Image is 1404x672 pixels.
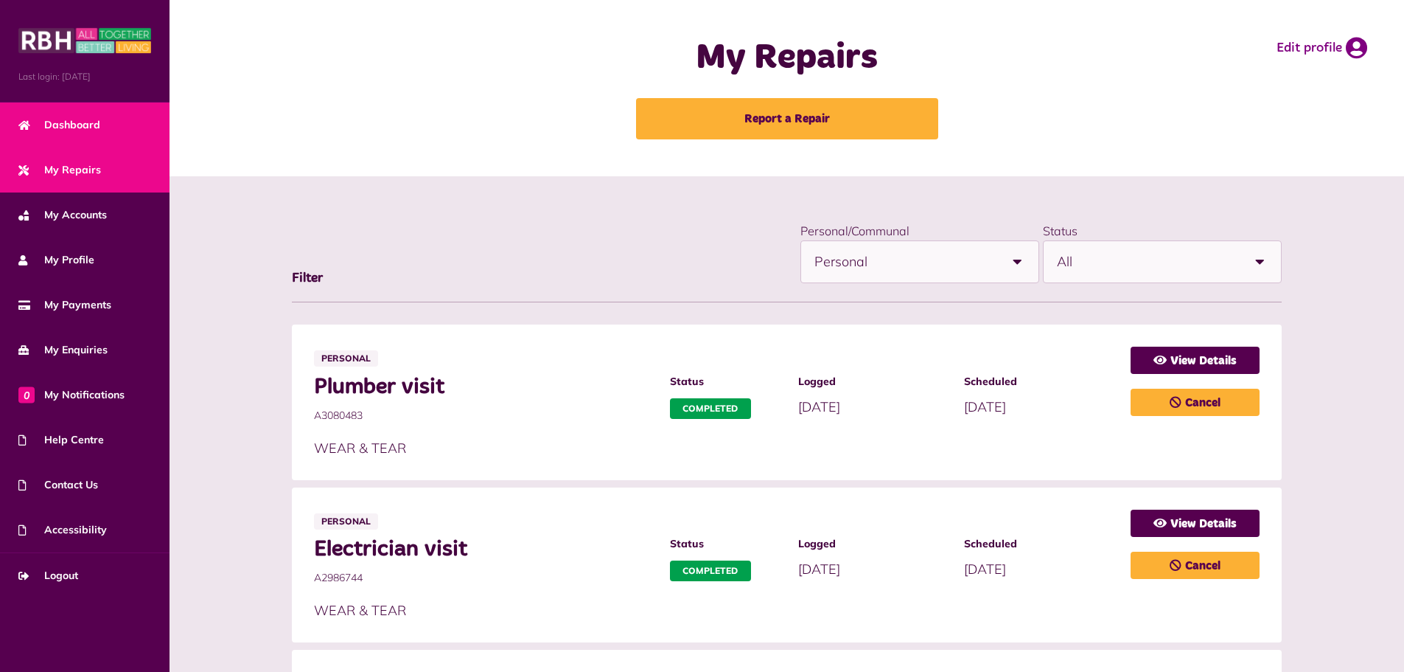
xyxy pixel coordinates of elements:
a: Report a Repair [636,98,938,139]
span: A3080483 [314,408,654,423]
span: Help Centre [18,432,104,448]
p: WEAR & TEAR [314,600,1115,620]
span: Personal [314,513,378,530]
span: [DATE] [798,398,840,415]
h1: My Repairs [493,37,1081,80]
span: Plumber visit [314,374,654,401]
span: [DATE] [964,398,1006,415]
span: Status [670,536,783,552]
span: Logged [798,374,950,389]
span: Scheduled [964,374,1116,389]
span: Completed [670,398,751,419]
span: Logout [18,568,78,583]
label: Status [1043,224,1078,238]
img: MyRBH [18,26,151,55]
a: Cancel [1131,389,1260,416]
a: View Details [1131,347,1260,374]
a: View Details [1131,510,1260,537]
span: Personal [814,241,997,283]
span: My Accounts [18,207,107,223]
span: Filter [292,271,323,285]
span: 0 [18,387,35,403]
p: WEAR & TEAR [314,438,1115,458]
label: Personal/Communal [800,224,909,238]
span: Last login: [DATE] [18,70,151,83]
span: Scheduled [964,536,1116,552]
span: A2986744 [314,570,654,586]
span: Accessibility [18,522,107,538]
span: Dashboard [18,117,100,133]
span: [DATE] [964,561,1006,578]
span: My Enquiries [18,342,108,358]
span: Logged [798,536,950,552]
span: Personal [314,350,378,367]
span: Status [670,374,783,389]
span: My Profile [18,252,94,268]
span: My Notifications [18,387,125,403]
a: Cancel [1131,552,1260,579]
span: Completed [670,561,751,581]
span: Electrician visit [314,536,654,563]
span: My Payments [18,297,111,313]
span: Contact Us [18,477,98,493]
span: My Repairs [18,162,101,178]
span: [DATE] [798,561,840,578]
span: All [1057,241,1240,283]
a: Edit profile [1276,37,1367,59]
